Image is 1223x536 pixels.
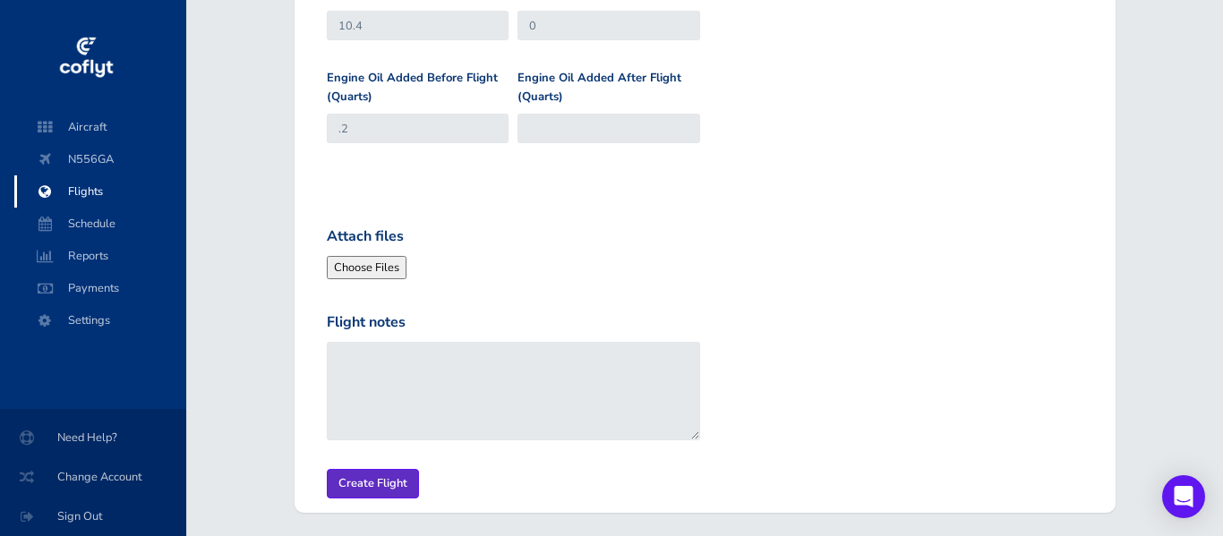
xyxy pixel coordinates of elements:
[32,240,168,272] span: Reports
[32,272,168,304] span: Payments
[56,31,115,85] img: coflyt logo
[32,143,168,175] span: N556GA
[21,421,165,454] span: Need Help?
[1162,475,1205,518] div: Open Intercom Messenger
[21,500,165,532] span: Sign Out
[327,69,509,106] label: Engine Oil Added Before Flight (Quarts)
[517,69,700,106] label: Engine Oil Added After Flight (Quarts)
[32,175,168,208] span: Flights
[21,461,165,493] span: Change Account
[327,469,419,498] input: Create Flight
[32,111,168,143] span: Aircraft
[327,311,406,335] label: Flight notes
[327,225,404,249] label: Attach files
[32,208,168,240] span: Schedule
[32,304,168,336] span: Settings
